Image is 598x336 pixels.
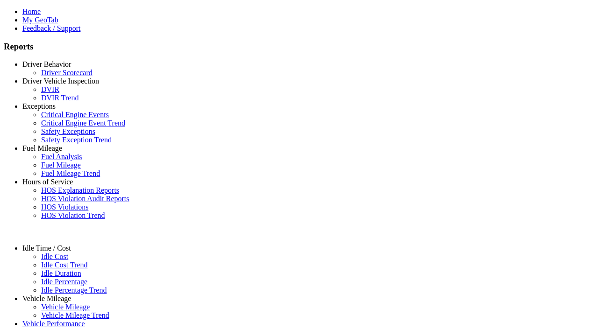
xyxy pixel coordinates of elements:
a: DVIR [41,85,59,93]
h3: Reports [4,42,594,52]
a: Idle Percentage [41,278,87,286]
a: HOS Violations [41,203,88,211]
a: Safety Exception Trend [41,136,112,144]
a: DVIR Trend [41,94,78,102]
a: Critical Engine Event Trend [41,119,125,127]
a: Driver Scorecard [41,69,93,77]
a: Driver Vehicle Inspection [22,77,99,85]
a: Idle Percentage Trend [41,286,107,294]
a: Vehicle Mileage [41,303,90,311]
a: HOS Explanation Reports [41,186,119,194]
a: Feedback / Support [22,24,80,32]
a: Vehicle Performance [22,320,85,328]
a: Driver Behavior [22,60,71,68]
a: Safety Exceptions [41,127,95,135]
a: Idle Duration [41,269,81,277]
a: Idle Time / Cost [22,244,71,252]
a: HOS Violation Trend [41,211,105,219]
a: My GeoTab [22,16,58,24]
a: Fuel Analysis [41,153,82,161]
a: Vehicle Mileage Trend [41,311,109,319]
a: Idle Cost [41,252,68,260]
a: Idle Cost Trend [41,261,88,269]
a: Fuel Mileage Trend [41,169,100,177]
a: Home [22,7,41,15]
a: Fuel Mileage [22,144,62,152]
a: HOS Violation Audit Reports [41,195,129,203]
a: Hours of Service [22,178,73,186]
a: Critical Engine Events [41,111,109,119]
a: Vehicle Mileage [22,294,71,302]
a: Fuel Mileage [41,161,81,169]
a: Exceptions [22,102,56,110]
